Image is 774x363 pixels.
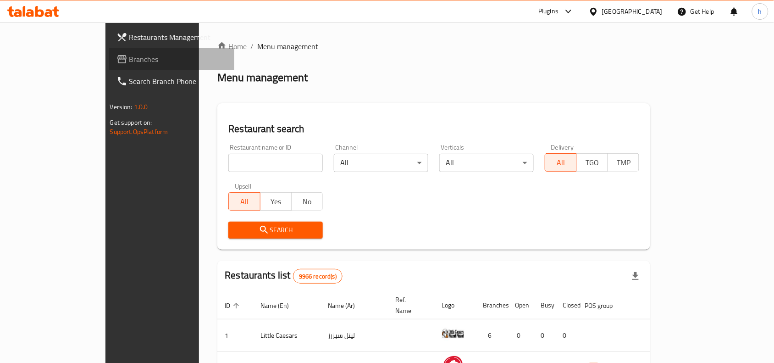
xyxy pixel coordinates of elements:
[110,126,168,138] a: Support.OpsPlatform
[109,70,235,92] a: Search Branch Phone
[533,291,555,319] th: Busy
[585,300,625,311] span: POS group
[508,291,533,319] th: Open
[439,154,534,172] div: All
[545,153,576,172] button: All
[293,269,343,284] div: Total records count
[225,300,242,311] span: ID
[228,154,323,172] input: Search for restaurant name or ID..
[551,144,574,151] label: Delivery
[291,192,323,211] button: No
[228,222,323,239] button: Search
[602,6,663,17] div: [GEOGRAPHIC_DATA]
[475,319,508,352] td: 6
[109,26,235,48] a: Restaurants Management
[217,41,650,52] nav: breadcrumb
[625,265,647,287] div: Export file
[321,319,388,352] td: ليتل سيزرز
[228,192,260,211] button: All
[434,291,475,319] th: Logo
[109,48,235,70] a: Branches
[228,122,639,136] h2: Restaurant search
[608,153,639,172] button: TMP
[236,224,315,236] span: Search
[129,54,227,65] span: Branches
[295,195,319,208] span: No
[260,192,292,211] button: Yes
[533,319,555,352] td: 0
[580,156,604,169] span: TGO
[217,70,308,85] h2: Menu management
[225,268,343,284] h2: Restaurants list
[555,319,577,352] td: 0
[395,294,423,316] span: Ref. Name
[110,101,133,113] span: Version:
[475,291,508,319] th: Branches
[134,101,148,113] span: 1.0.0
[250,41,254,52] li: /
[257,41,318,52] span: Menu management
[235,183,252,190] label: Upsell
[293,272,342,281] span: 9966 record(s)
[538,6,558,17] div: Plugins
[328,300,367,311] span: Name (Ar)
[576,153,608,172] button: TGO
[217,319,253,352] td: 1
[442,322,464,345] img: Little Caesars
[129,32,227,43] span: Restaurants Management
[110,117,152,128] span: Get support on:
[334,154,428,172] div: All
[129,76,227,87] span: Search Branch Phone
[508,319,533,352] td: 0
[253,319,321,352] td: Little Caesars
[232,195,256,208] span: All
[549,156,573,169] span: All
[264,195,288,208] span: Yes
[260,300,301,311] span: Name (En)
[555,291,577,319] th: Closed
[612,156,636,169] span: TMP
[758,6,762,17] span: h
